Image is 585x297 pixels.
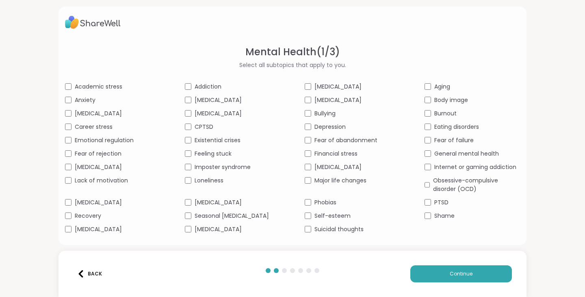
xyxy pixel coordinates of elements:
[195,163,251,171] span: Imposter syndrome
[434,198,448,207] span: PTSD
[75,163,122,171] span: [MEDICAL_DATA]
[195,176,223,185] span: Loneliness
[195,198,242,207] span: [MEDICAL_DATA]
[65,13,121,32] img: ShareWell Logo
[75,212,101,220] span: Recovery
[314,212,351,220] span: Self-esteem
[434,212,455,220] span: Shame
[75,96,95,104] span: Anxiety
[195,136,240,145] span: Existential crises
[239,61,346,69] span: Select all subtopics that apply to you.
[314,198,336,207] span: Phobias
[195,225,242,234] span: [MEDICAL_DATA]
[314,225,364,234] span: Suicidal thoughts
[434,82,450,91] span: Aging
[314,136,377,145] span: Fear of abandonment
[245,45,340,59] span: Mental Health ( 1 / 3 )
[434,109,457,118] span: Burnout
[434,96,468,104] span: Body image
[314,176,366,185] span: Major life changes
[75,225,122,234] span: [MEDICAL_DATA]
[195,150,232,158] span: Feeling stuck
[314,109,336,118] span: Bullying
[314,82,362,91] span: [MEDICAL_DATA]
[314,96,362,104] span: [MEDICAL_DATA]
[75,136,134,145] span: Emotional regulation
[434,150,499,158] span: General mental health
[195,96,242,104] span: [MEDICAL_DATA]
[450,270,472,277] span: Continue
[314,150,357,158] span: Financial stress
[195,109,242,118] span: [MEDICAL_DATA]
[73,265,106,282] button: Back
[75,123,113,131] span: Career stress
[75,150,121,158] span: Fear of rejection
[434,123,479,131] span: Eating disorders
[195,212,269,220] span: Seasonal [MEDICAL_DATA]
[434,163,516,171] span: Internet or gaming addiction
[195,82,221,91] span: Addiction
[75,82,122,91] span: Academic stress
[433,176,520,193] span: Obsessive-compulsive disorder (OCD)
[410,265,512,282] button: Continue
[75,198,122,207] span: [MEDICAL_DATA]
[77,270,102,277] div: Back
[314,163,362,171] span: [MEDICAL_DATA]
[434,136,474,145] span: Fear of failure
[314,123,346,131] span: Depression
[75,176,128,185] span: Lack of motivation
[195,123,213,131] span: CPTSD
[75,109,122,118] span: [MEDICAL_DATA]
